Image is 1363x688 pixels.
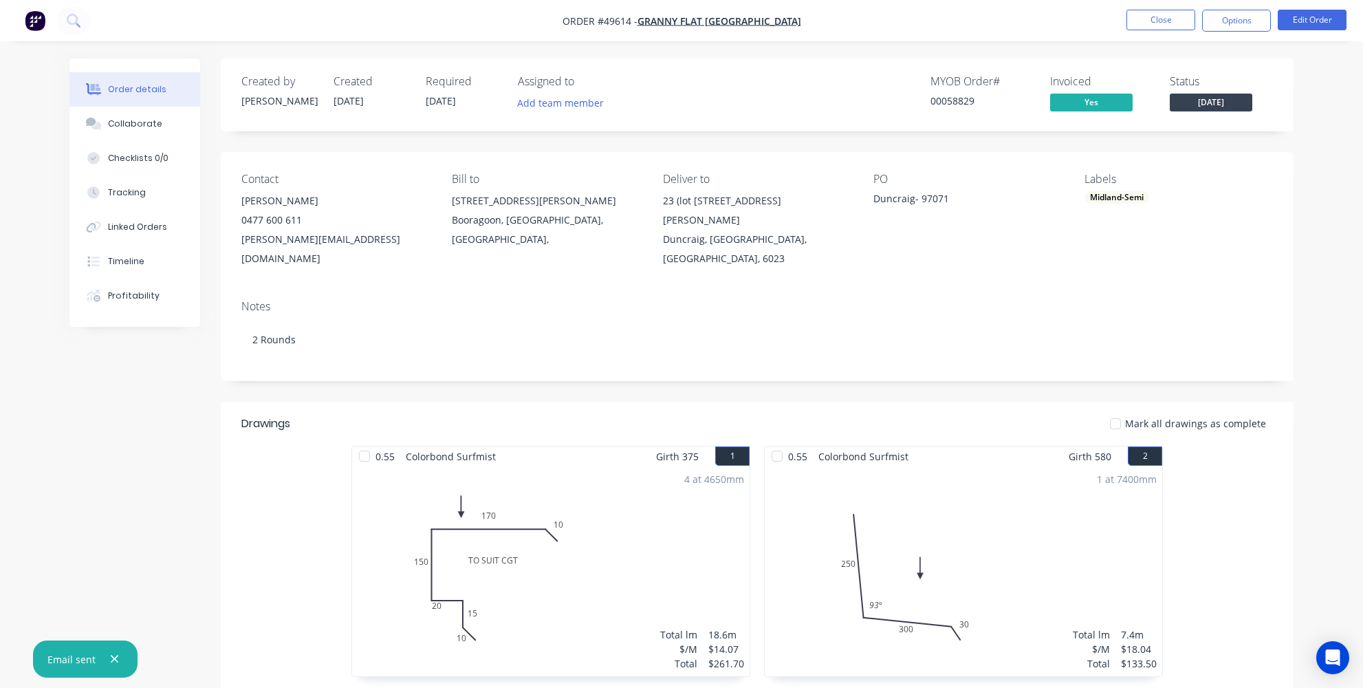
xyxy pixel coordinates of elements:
span: 0.55 [783,447,813,466]
div: [STREET_ADDRESS][PERSON_NAME]Booragoon, [GEOGRAPHIC_DATA], [GEOGRAPHIC_DATA], [452,191,640,249]
button: Tracking [69,175,200,210]
div: MYOB Order # [930,75,1034,88]
div: [PERSON_NAME]0477 600 611[PERSON_NAME][EMAIL_ADDRESS][DOMAIN_NAME] [241,191,430,268]
div: Midland-Semi [1084,191,1149,204]
div: 23 (lot [STREET_ADDRESS][PERSON_NAME] [663,191,851,230]
div: [PERSON_NAME][EMAIL_ADDRESS][DOMAIN_NAME] [241,230,430,268]
a: Granny Flat [GEOGRAPHIC_DATA] [637,14,801,28]
div: Invoiced [1050,75,1153,88]
div: [STREET_ADDRESS][PERSON_NAME] [452,191,640,211]
div: Assigned to [518,75,655,88]
div: 02503003093º1 at 7400mmTotal lm$/MTotal7.4m$18.04$133.50 [765,466,1162,676]
button: [DATE] [1170,94,1252,114]
div: Open Intercom Messenger [1316,641,1349,674]
div: $14.07 [708,642,744,656]
span: Girth 580 [1069,447,1111,466]
div: 23 (lot [STREET_ADDRESS][PERSON_NAME]Duncraig, [GEOGRAPHIC_DATA], [GEOGRAPHIC_DATA], 6023 [663,191,851,268]
div: $261.70 [708,656,744,671]
div: Booragoon, [GEOGRAPHIC_DATA], [GEOGRAPHIC_DATA], [452,211,640,249]
div: Required [426,75,501,88]
div: 00058829 [930,94,1034,108]
div: 2 Rounds [241,319,1273,361]
span: Colorbond Surfmist [813,447,914,466]
div: Timeline [108,255,144,268]
button: Collaborate [69,107,200,141]
button: Close [1126,10,1195,30]
div: 7.4m [1121,627,1157,642]
div: 0477 600 611 [241,211,430,230]
span: 0.55 [370,447,400,466]
div: [PERSON_NAME] [241,94,317,108]
div: 1 at 7400mm [1097,472,1157,486]
div: Checklists 0/0 [108,152,168,164]
span: [DATE] [334,94,364,107]
div: Tracking [108,186,146,199]
div: Created [334,75,409,88]
span: Order #49614 - [563,14,637,28]
div: $/M [660,642,697,656]
div: Collaborate [108,118,162,130]
div: Deliver to [663,173,851,186]
span: [DATE] [426,94,456,107]
div: $/M [1073,642,1110,656]
div: Contact [241,173,430,186]
div: Email sent [47,652,96,667]
img: Factory [25,10,45,31]
div: $18.04 [1121,642,1157,656]
div: Created by [241,75,317,88]
div: Drawings [241,416,290,432]
button: Add team member [510,94,611,112]
div: Order details [108,83,166,96]
div: Total [1073,656,1110,671]
span: Colorbond Surfmist [400,447,501,466]
div: Notes [241,300,1273,313]
button: Add team member [518,94,611,112]
div: 4 at 4650mm [684,472,744,486]
span: Girth 375 [656,447,699,466]
div: Bill to [452,173,640,186]
button: Checklists 0/0 [69,141,200,175]
div: Labels [1084,173,1273,186]
button: Profitability [69,279,200,313]
span: Yes [1050,94,1133,111]
div: Total lm [1073,627,1110,642]
div: Duncraig- 97071 [873,191,1045,211]
button: Linked Orders [69,210,200,244]
div: 18.6m [708,627,744,642]
button: 1 [715,447,750,466]
div: Linked Orders [108,221,167,233]
div: Profitability [108,290,160,302]
span: Mark all drawings as complete [1125,416,1266,431]
button: Edit Order [1278,10,1346,30]
button: Timeline [69,244,200,279]
div: Total [660,656,697,671]
div: Status [1170,75,1273,88]
div: TO SUIT CGT101520150170104 at 4650mmTotal lm$/MTotal18.6m$14.07$261.70 [352,466,750,676]
button: Order details [69,72,200,107]
span: [DATE] [1170,94,1252,111]
div: [PERSON_NAME] [241,191,430,211]
button: 2 [1128,447,1162,466]
div: PO [873,173,1062,186]
button: Options [1202,10,1271,32]
div: Duncraig, [GEOGRAPHIC_DATA], [GEOGRAPHIC_DATA], 6023 [663,230,851,268]
div: $133.50 [1121,656,1157,671]
div: Total lm [660,627,697,642]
